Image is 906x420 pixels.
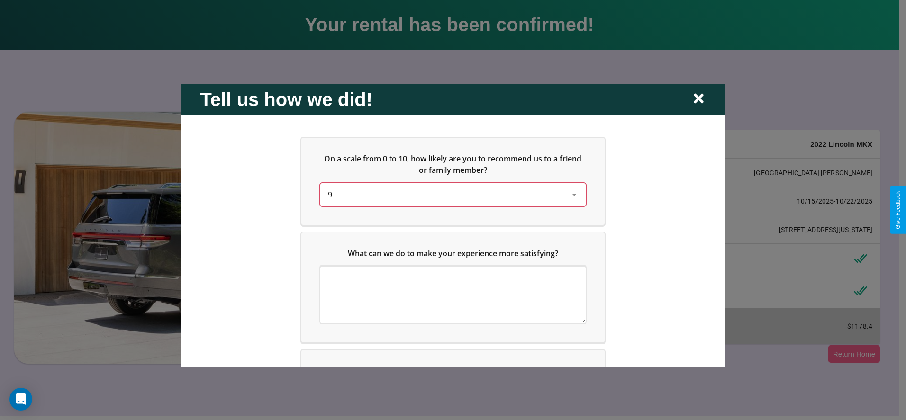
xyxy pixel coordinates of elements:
[200,89,372,110] h2: Tell us how we did!
[9,388,32,411] div: Open Intercom Messenger
[895,191,901,229] div: Give Feedback
[320,183,586,206] div: On a scale from 0 to 10, how likely are you to recommend us to a friend or family member?
[325,153,584,175] span: On a scale from 0 to 10, how likely are you to recommend us to a friend or family member?
[328,189,332,199] span: 9
[320,152,586,175] h5: On a scale from 0 to 10, how likely are you to recommend us to a friend or family member?
[330,365,570,375] span: Which of the following features do you value the most in a vehicle?
[301,137,605,224] div: On a scale from 0 to 10, how likely are you to recommend us to a friend or family member?
[348,248,558,258] span: What can we do to make your experience more satisfying?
